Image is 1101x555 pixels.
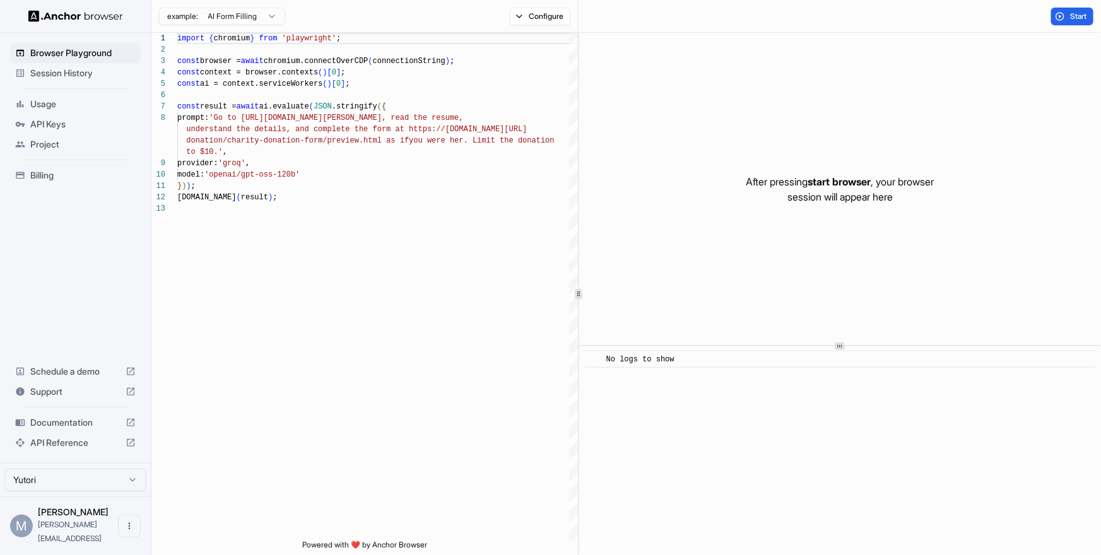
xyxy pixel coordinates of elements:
[204,170,300,179] span: 'openai/gpt-oss-120b'
[10,361,141,382] div: Schedule a demo
[10,165,141,185] div: Billing
[186,125,413,134] span: understand the details, and complete the form at h
[10,134,141,155] div: Project
[309,102,314,111] span: (
[151,112,165,124] div: 8
[167,11,198,21] span: example:
[38,506,109,517] span: Miki Pokryvailo
[10,412,141,433] div: Documentation
[151,158,165,169] div: 9
[200,79,322,88] span: ai = context.serviceWorkers
[746,174,934,204] p: After pressing , your browser session will appear here
[413,125,527,134] span: ttps://[DOMAIN_NAME][URL]
[177,68,200,77] span: const
[368,57,372,66] span: (
[259,102,309,111] span: ai.evaluate
[30,416,121,429] span: Documentation
[177,182,182,190] span: }
[341,79,345,88] span: ]
[38,520,102,543] span: miki@yutori.ai
[151,78,165,90] div: 5
[237,193,241,202] span: (
[377,102,382,111] span: (
[327,79,332,88] span: )
[151,56,165,67] div: 3
[151,67,165,78] div: 4
[177,170,204,179] span: model:
[200,57,241,66] span: browser =
[10,515,33,537] div: M
[332,68,336,77] span: 0
[341,68,345,77] span: ;
[200,102,237,111] span: result =
[318,68,322,77] span: (
[118,515,141,537] button: Open menu
[10,433,141,453] div: API Reference
[322,68,327,77] span: )
[186,136,409,145] span: donation/charity-donation-form/preview.html as if
[1070,11,1088,21] span: Start
[151,180,165,192] div: 11
[322,79,327,88] span: (
[28,10,123,22] img: Anchor Logo
[186,148,223,156] span: to $10.'
[30,436,121,449] span: API Reference
[336,79,341,88] span: 0
[268,193,273,202] span: )
[30,138,136,151] span: Project
[151,33,165,44] div: 1
[209,34,213,43] span: {
[282,34,336,43] span: 'playwright'
[151,44,165,56] div: 2
[30,365,121,378] span: Schedule a demo
[182,182,186,190] span: )
[151,169,165,180] div: 10
[30,385,121,398] span: Support
[177,102,200,111] span: const
[345,79,350,88] span: ;
[177,79,200,88] span: const
[218,159,245,168] span: 'groq'
[151,101,165,112] div: 7
[332,102,377,111] span: .stringify
[151,192,165,203] div: 12
[10,94,141,114] div: Usage
[327,68,332,77] span: [
[223,148,227,156] span: ,
[302,540,427,555] span: Powered with ❤️ by Anchor Browser
[332,79,336,88] span: [
[30,47,136,59] span: Browser Playground
[237,102,259,111] span: await
[177,193,237,202] span: [DOMAIN_NAME]
[382,102,386,111] span: {
[177,159,218,168] span: provider:
[10,114,141,134] div: API Keys
[245,159,250,168] span: ,
[177,114,209,122] span: prompt:
[445,57,450,66] span: )
[30,98,136,110] span: Usage
[200,68,318,77] span: context = browser.contexts
[264,57,368,66] span: chromium.connectOverCDP
[400,114,464,122] span: ad the resume,
[373,57,445,66] span: connectionString
[151,90,165,101] div: 6
[241,193,268,202] span: result
[409,136,554,145] span: you were her. Limit the donation
[10,382,141,402] div: Support
[259,34,278,43] span: from
[606,355,674,364] span: No logs to show
[591,353,597,366] span: ​
[30,118,136,131] span: API Keys
[241,57,264,66] span: await
[191,182,196,190] span: ;
[177,57,200,66] span: const
[30,169,136,182] span: Billing
[808,175,871,188] span: start browser
[314,102,332,111] span: JSON
[250,34,254,43] span: }
[30,67,136,79] span: Session History
[273,193,277,202] span: ;
[336,68,341,77] span: ]
[510,8,571,25] button: Configure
